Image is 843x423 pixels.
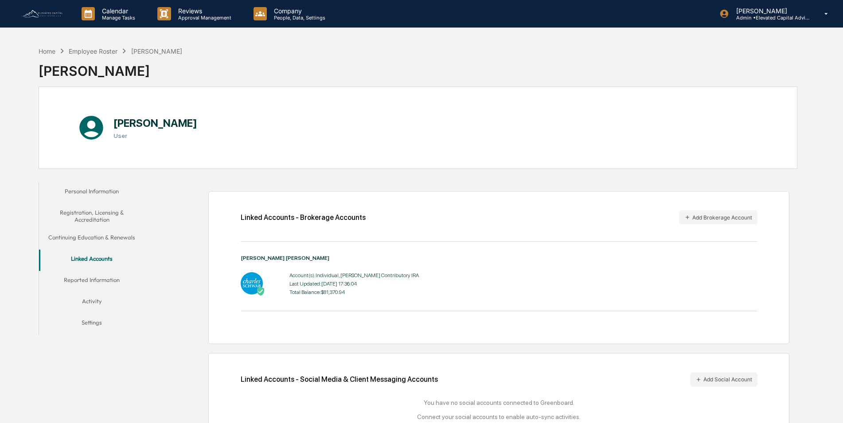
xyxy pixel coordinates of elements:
p: Reviews [171,7,236,15]
div: You have no social accounts connected to Greenboard. Connect your social accounts to enable auto-... [241,399,757,420]
button: Add Brokerage Account [679,210,757,224]
div: Linked Accounts - Social Media & Client Messaging Accounts [241,372,757,387]
div: [PERSON_NAME] [131,47,182,55]
h3: User [113,132,197,139]
button: Add Social Account [690,372,757,387]
button: Continuing Education & Renewals [39,228,145,250]
p: Calendar [95,7,140,15]
p: [PERSON_NAME] [729,7,812,15]
iframe: Open customer support [815,394,839,418]
button: Linked Accounts [39,250,145,271]
button: Personal Information [39,182,145,204]
div: secondary tabs example [39,182,145,335]
div: Home [39,47,55,55]
div: Linked Accounts - Brokerage Accounts [241,213,366,222]
div: Employee Roster [69,47,117,55]
p: Admin • Elevated Capital Advisors [729,15,812,21]
div: Account(s): Individual, [PERSON_NAME] Contributory IRA [289,272,419,278]
button: Registration, Licensing & Accreditation [39,204,145,229]
div: Last Updated: [DATE] 17:36:04 [289,281,419,287]
img: Charles Schwab - Active [241,272,263,294]
div: Total Balance: $81,370.94 [289,289,419,295]
p: Company [267,7,330,15]
button: Activity [39,292,145,313]
p: Approval Management [171,15,236,21]
div: [PERSON_NAME] [39,56,182,79]
div: [PERSON_NAME] [PERSON_NAME] [241,255,757,261]
p: People, Data, Settings [267,15,330,21]
button: Settings [39,313,145,335]
h1: [PERSON_NAME] [113,117,197,129]
p: Manage Tasks [95,15,140,21]
button: Reported Information [39,271,145,292]
img: Active [256,287,265,296]
img: logo [21,9,64,19]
